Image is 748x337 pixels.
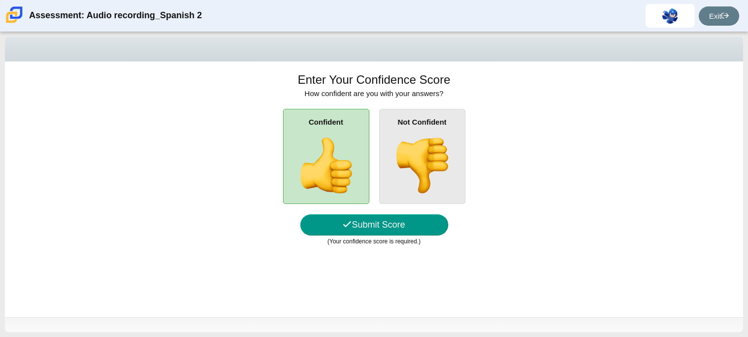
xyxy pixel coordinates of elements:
b: Confident [309,118,343,126]
small: (Your confidence score is required.) [327,238,421,245]
h1: Enter Your Confidence Score [298,71,451,88]
img: thumbs-up.png [298,137,354,194]
img: Carmen School of Science & Technology [4,4,25,25]
span: How confident are you with your answers? [305,89,444,98]
b: Not Confident [397,118,446,126]
img: thumbs-down.png [394,137,450,194]
a: Exit [699,6,739,26]
img: kingstin.pounds.k7UUwO [662,8,678,24]
a: Carmen School of Science & Technology [4,18,25,27]
div: Assessment: Audio recording_Spanish 2 [29,4,202,28]
button: Submit Score [300,214,448,236]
